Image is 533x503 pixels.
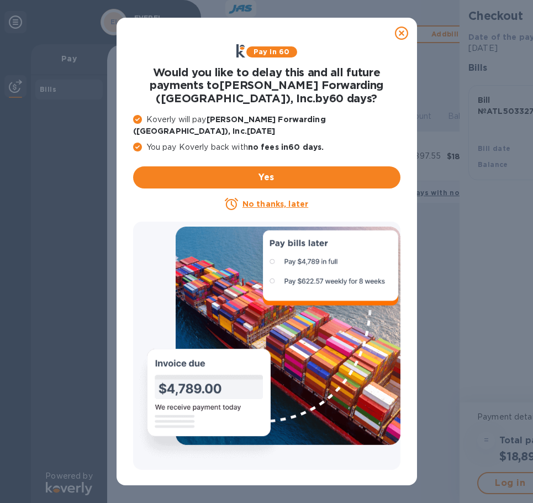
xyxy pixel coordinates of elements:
b: [PERSON_NAME] Forwarding ([GEOGRAPHIC_DATA]), Inc. [DATE] [133,115,326,135]
span: Yes [142,171,392,184]
p: Koverly will pay [133,114,400,137]
u: No thanks, later [242,200,308,208]
b: no fees in 60 days . [248,143,324,151]
h1: Would you like to delay this and all future payments to [PERSON_NAME] Forwarding ([GEOGRAPHIC_DAT... [133,66,400,105]
p: You pay Koverly back with [133,142,400,153]
b: Pay in 60 [254,48,289,56]
button: Yes [133,166,400,188]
